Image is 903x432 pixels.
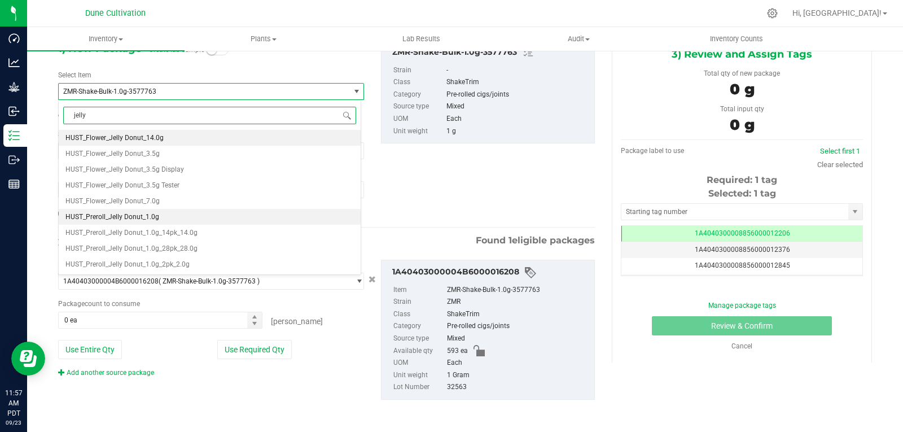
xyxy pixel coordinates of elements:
span: Total input qty [720,105,764,113]
iframe: Resource center [11,342,45,376]
span: select [349,84,363,99]
p: 11:57 AM PDT [5,388,22,418]
span: select [848,204,862,220]
label: Strain [393,296,445,308]
label: Class [393,76,444,89]
label: Source type [393,101,444,113]
div: Pre-rolled cigs/joints [447,320,589,333]
span: Lab Results [387,34,455,44]
span: 0 g [730,116,755,134]
div: Each [446,113,589,125]
a: Clear selected [817,160,863,169]
button: Review & Confirm [652,316,832,335]
a: Plants [185,27,342,51]
a: Add another source package [58,369,154,377]
div: 1A40403000004B6000016208 [392,266,589,280]
div: ZMR-Shake-Bulk-1.0g-3577763 [447,284,589,296]
span: Total qty of new package [704,69,780,77]
span: Package label to use [621,147,684,155]
div: Mixed [447,333,589,345]
span: Increase value [247,312,261,321]
label: Source type [393,333,445,345]
button: Use Entire Qty [58,340,122,359]
div: 1 g [446,125,589,138]
div: Pre-rolled cigs/joints [446,89,589,101]
span: 1A4040300008856000012376 [695,246,790,254]
span: count [85,300,102,308]
div: ZMR-Shake-Bulk-1.0g-3577763 [392,46,589,60]
input: Starting tag number [621,204,848,220]
div: ShakeTrim [447,308,589,321]
span: [PERSON_NAME] [271,317,323,326]
a: Audit [500,27,657,51]
span: Decrease value [247,320,261,329]
label: Strain [393,64,444,77]
label: Item [393,284,445,296]
inline-svg: Dashboard [8,33,20,44]
inline-svg: Inventory [8,130,20,141]
inline-svg: Outbound [8,154,20,165]
label: UOM [393,113,444,125]
span: Audit [501,34,657,44]
span: Selected: 1 tag [708,188,776,199]
a: Cancel [731,342,752,350]
label: Category [393,320,445,333]
div: ShakeTrim [446,76,589,89]
label: Unit weight [393,369,445,382]
button: Use Required Qty [217,340,292,359]
div: Each [447,357,589,369]
inline-svg: Analytics [8,57,20,68]
span: Inventory Counts [695,34,778,44]
span: Plants [185,34,341,44]
button: Cancel button [365,272,379,288]
label: Available qty [393,345,445,357]
label: Lot Number [393,381,445,394]
a: Manage package tags [708,302,776,309]
span: Hi, [GEOGRAPHIC_DATA]! [792,8,882,18]
inline-svg: Grow [8,81,20,93]
div: Mixed [446,101,589,113]
div: ZMR [447,296,589,308]
span: Found eligible packages [476,234,595,247]
div: - [446,64,589,77]
div: 32563 [447,381,589,394]
span: Inventory [27,34,185,44]
label: UOM [393,357,445,369]
span: Dune Cultivation [85,8,146,18]
div: Manage settings [765,8,779,19]
span: Package to consume [58,300,140,308]
span: 1 [509,235,512,246]
span: 0 g [730,80,755,98]
a: Inventory [27,27,185,51]
label: Select Item [58,70,91,80]
input: 0 ea [59,312,262,328]
label: Category [393,89,444,101]
a: Inventory Counts [657,27,815,51]
p: 09/23 [5,418,22,427]
span: 1A4040300008856000012206 [695,229,790,237]
a: Lab Results [343,27,500,51]
label: Unit weight [393,125,444,138]
span: 3) Review and Assign Tags [672,46,812,63]
inline-svg: Inbound [8,106,20,117]
inline-svg: Reports [8,178,20,190]
span: 1A4040300008856000012845 [695,261,790,269]
a: Select first 1 [820,147,860,155]
span: 593 ea [447,345,468,357]
span: ZMR-Shake-Bulk-1.0g-3577763 [63,88,334,95]
div: 1 Gram [447,369,589,382]
span: Required: 1 tag [707,174,777,185]
label: Class [393,308,445,321]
